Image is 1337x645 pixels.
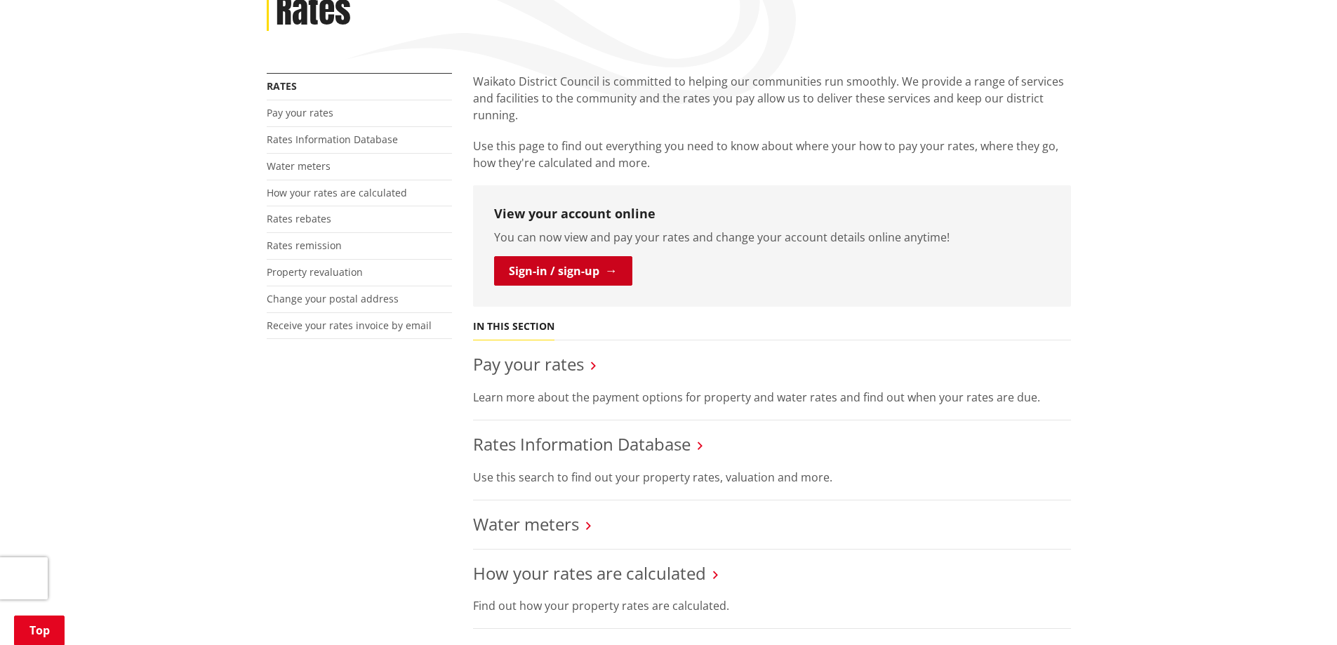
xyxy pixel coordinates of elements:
p: Use this search to find out your property rates, valuation and more. [473,469,1071,486]
a: Sign-in / sign-up [494,256,632,286]
a: Receive your rates invoice by email [267,319,432,332]
a: Property revaluation [267,265,363,279]
a: Pay your rates [473,352,584,375]
a: Rates remission [267,239,342,252]
p: Learn more about the payment options for property and water rates and find out when your rates ar... [473,389,1071,406]
a: Rates rebates [267,212,331,225]
p: You can now view and pay your rates and change your account details online anytime! [494,229,1050,246]
a: How your rates are calculated [473,561,706,585]
a: Pay your rates [267,106,333,119]
iframe: Messenger Launcher [1272,586,1323,637]
h3: View your account online [494,206,1050,222]
a: Water meters [267,159,331,173]
a: Rates Information Database [267,133,398,146]
a: Rates [267,79,297,93]
a: How your rates are calculated [267,186,407,199]
p: Find out how your property rates are calculated. [473,597,1071,614]
a: Change your postal address [267,292,399,305]
a: Rates Information Database [473,432,691,456]
p: Waikato District Council is committed to helping our communities run smoothly. We provide a range... [473,73,1071,124]
h5: In this section [473,321,554,333]
a: Top [14,616,65,645]
a: Water meters [473,512,579,536]
p: Use this page to find out everything you need to know about where your how to pay your rates, whe... [473,138,1071,171]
